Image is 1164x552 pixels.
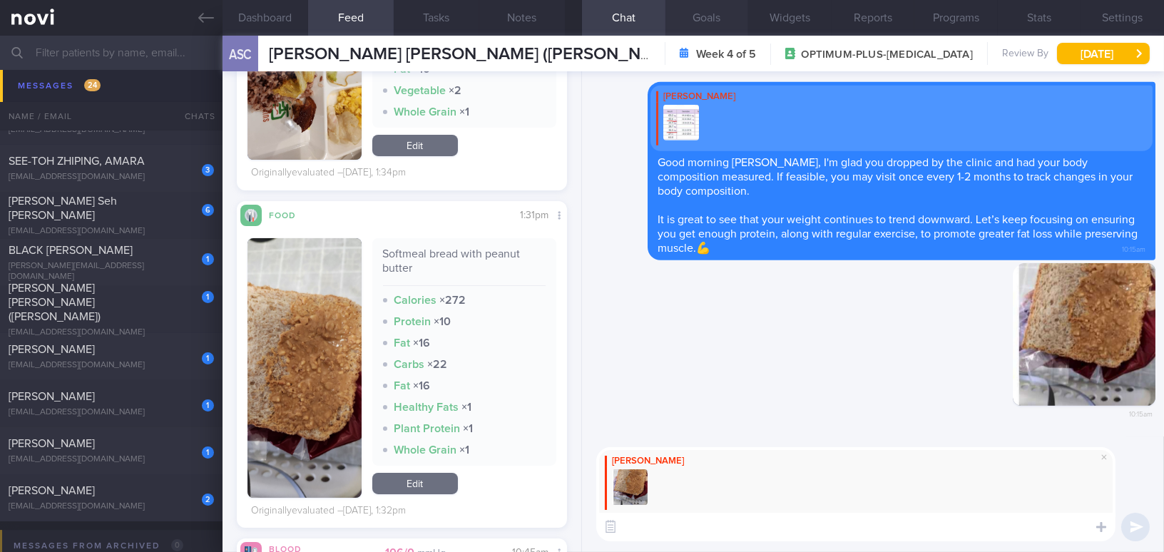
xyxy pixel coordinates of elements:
[202,399,214,412] div: 1
[464,423,474,434] strong: × 1
[9,282,101,322] span: [PERSON_NAME] [PERSON_NAME] ([PERSON_NAME])
[372,135,458,156] a: Edit
[202,70,214,82] div: 6
[394,106,457,118] strong: Whole Grain
[9,108,160,120] span: KASTURIBAI D/O ATHMARAM
[460,106,470,118] strong: × 1
[262,208,319,220] div: Food
[1057,43,1150,64] button: [DATE]
[696,47,756,61] strong: Week 4 of 5
[269,46,685,63] span: [PERSON_NAME] [PERSON_NAME] ([PERSON_NAME])
[9,438,95,449] span: [PERSON_NAME]
[460,444,470,456] strong: × 1
[9,195,117,221] span: [PERSON_NAME] Seh [PERSON_NAME]
[9,155,145,167] span: SEE-TOH ZHIPING, AMARA
[9,172,214,183] div: [EMAIL_ADDRESS][DOMAIN_NAME]
[251,167,406,180] div: Originally evaluated – [DATE], 1:34pm
[202,494,214,506] div: 2
[612,469,648,505] img: Replying to photo by Mee Li
[449,85,462,96] strong: × 2
[658,157,1133,197] span: Good morning [PERSON_NAME], I'm glad you dropped by the clinic and had your body composition meas...
[202,446,214,459] div: 1
[462,402,472,413] strong: × 1
[9,78,214,88] div: [EMAIL_ADDRESS][DOMAIN_NAME]
[247,238,362,498] img: Softmeal bread with peanut butter
[394,337,411,349] strong: Fat
[219,27,262,82] div: ASC
[663,105,699,140] img: Replying to photo by Mee Li
[394,423,461,434] strong: Plant Protein
[171,539,183,551] span: 0
[9,226,214,237] div: [EMAIL_ADDRESS][DOMAIN_NAME]
[414,380,431,392] strong: × 16
[9,261,214,282] div: [PERSON_NAME][EMAIL_ADDRESS][DOMAIN_NAME]
[605,456,1107,467] div: [PERSON_NAME]
[202,291,214,303] div: 1
[434,316,451,327] strong: × 10
[202,117,214,129] div: 6
[202,164,214,176] div: 3
[9,360,214,371] div: [EMAIL_ADDRESS][DOMAIN_NAME]
[394,402,459,413] strong: Healthy Fats
[394,359,425,370] strong: Carbs
[414,337,431,349] strong: × 16
[1013,263,1155,406] img: Photo by Mee Li
[394,380,411,392] strong: Fat
[394,85,446,96] strong: Vegetable
[9,391,95,402] span: [PERSON_NAME]
[9,501,214,512] div: [EMAIL_ADDRESS][DOMAIN_NAME]
[656,91,1147,103] div: [PERSON_NAME]
[9,485,95,496] span: [PERSON_NAME]
[9,245,133,256] span: BLACK [PERSON_NAME]
[202,352,214,364] div: 1
[251,505,406,518] div: Originally evaluated – [DATE], 1:32pm
[394,316,432,327] strong: Protein
[440,295,466,306] strong: × 272
[1122,241,1145,255] span: 10:15am
[428,359,448,370] strong: × 22
[1129,406,1153,419] span: 10:15am
[202,204,214,216] div: 6
[658,214,1138,254] span: It is great to see that your weight continues to trend downward. Let’s keep focusing on ensuring ...
[9,125,214,136] div: [EMAIL_ADDRESS][DOMAIN_NAME]
[394,295,437,306] strong: Calories
[394,444,457,456] strong: Whole Grain
[802,48,973,62] span: OPTIMUM-PLUS-[MEDICAL_DATA]
[9,327,214,338] div: [EMAIL_ADDRESS][DOMAIN_NAME]
[202,253,214,265] div: 1
[383,247,546,286] div: Softmeal bread with peanut butter
[9,407,214,418] div: [EMAIL_ADDRESS][DOMAIN_NAME]
[520,210,548,220] span: 1:31pm
[9,344,95,355] span: [PERSON_NAME]
[9,454,214,465] div: [EMAIL_ADDRESS][DOMAIN_NAME]
[1002,48,1048,61] span: Review By
[372,473,458,494] a: Edit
